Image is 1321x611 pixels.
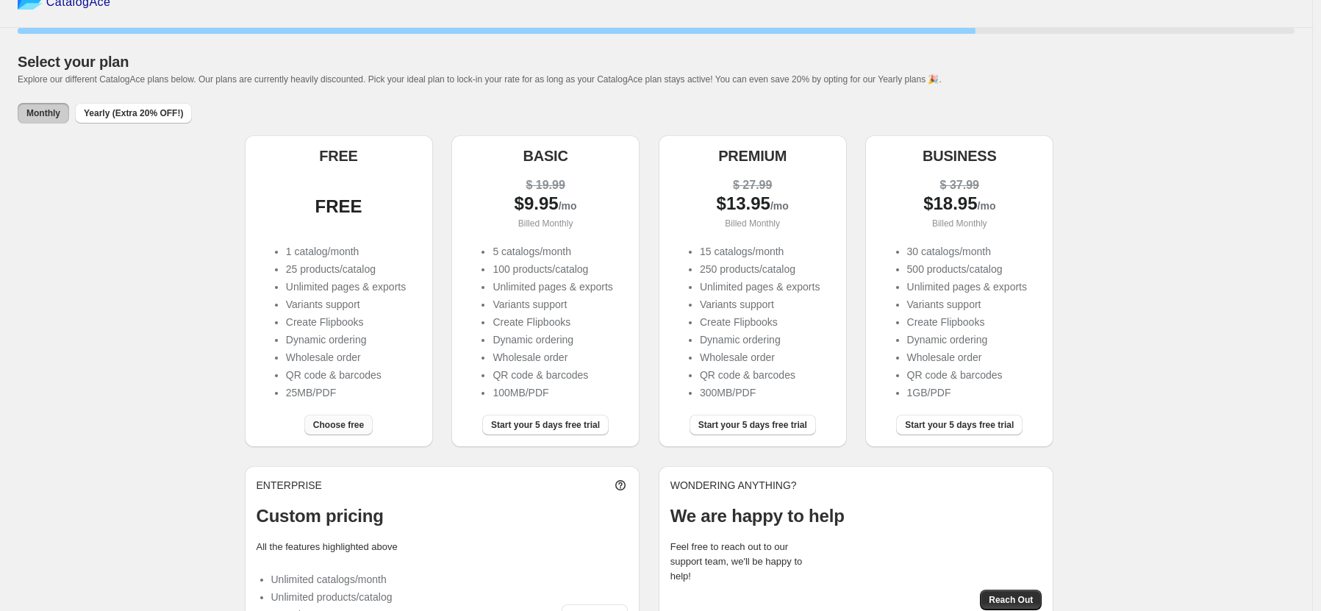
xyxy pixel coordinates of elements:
[670,216,835,231] p: Billed Monthly
[286,315,406,329] li: Create Flipbooks
[907,332,1027,347] li: Dynamic ordering
[257,541,398,552] label: All the features highlighted above
[907,244,1027,259] li: 30 catalogs/month
[286,332,406,347] li: Dynamic ordering
[18,74,942,85] span: Explore our different CatalogAce plans below. Our plans are currently heavily discounted. Pick yo...
[493,244,612,259] li: 5 catalogs/month
[700,368,820,382] li: QR code & barcodes
[286,297,406,312] li: Variants support
[463,178,628,193] div: $ 19.99
[463,196,628,213] div: $ 9.95
[907,279,1027,294] li: Unlimited pages & exports
[670,196,835,213] div: $ 13.95
[493,385,612,400] li: 100MB/PDF
[286,385,406,400] li: 25MB/PDF
[493,262,612,276] li: 100 products/catalog
[907,297,1027,312] li: Variants support
[698,419,807,431] span: Start your 5 days free trial
[670,504,1042,528] p: We are happy to help
[286,279,406,294] li: Unlimited pages & exports
[907,350,1027,365] li: Wholesale order
[690,415,816,435] button: Start your 5 days free trial
[271,572,393,587] li: Unlimited catalogs/month
[523,147,568,165] h5: BASIC
[907,368,1027,382] li: QR code & barcodes
[18,103,69,124] button: Monthly
[718,147,787,165] h5: PREMIUM
[493,368,612,382] li: QR code & barcodes
[923,147,997,165] h5: BUSINESS
[700,262,820,276] li: 250 products/catalog
[493,332,612,347] li: Dynamic ordering
[491,419,600,431] span: Start your 5 days free trial
[286,244,406,259] li: 1 catalog/month
[319,147,358,165] h5: FREE
[700,350,820,365] li: Wholesale order
[84,107,183,119] span: Yearly (Extra 20% OFF!)
[700,279,820,294] li: Unlimited pages & exports
[700,385,820,400] li: 300MB/PDF
[286,350,406,365] li: Wholesale order
[482,415,609,435] button: Start your 5 days free trial
[493,279,612,294] li: Unlimited pages & exports
[700,315,820,329] li: Create Flipbooks
[907,385,1027,400] li: 1GB/PDF
[493,315,612,329] li: Create Flipbooks
[877,196,1042,213] div: $ 18.95
[493,350,612,365] li: Wholesale order
[989,594,1033,606] span: Reach Out
[286,262,406,276] li: 25 products/catalog
[670,540,817,584] p: Feel free to reach out to our support team, we'll be happy to help!
[978,200,996,212] span: /mo
[257,478,322,493] p: ENTERPRISE
[905,419,1014,431] span: Start your 5 days free trial
[463,216,628,231] p: Billed Monthly
[877,216,1042,231] p: Billed Monthly
[700,332,820,347] li: Dynamic ordering
[313,419,364,431] span: Choose free
[559,200,577,212] span: /mo
[304,415,373,435] button: Choose free
[75,103,192,124] button: Yearly (Extra 20% OFF!)
[257,504,629,528] p: Custom pricing
[907,262,1027,276] li: 500 products/catalog
[670,178,835,193] div: $ 27.99
[493,297,612,312] li: Variants support
[770,200,789,212] span: /mo
[18,54,129,70] span: Select your plan
[286,368,406,382] li: QR code & barcodes
[980,590,1042,610] button: Reach Out
[896,415,1023,435] button: Start your 5 days free trial
[700,297,820,312] li: Variants support
[700,244,820,259] li: 15 catalogs/month
[877,178,1042,193] div: $ 37.99
[271,590,393,604] li: Unlimited products/catalog
[670,478,1042,493] p: WONDERING ANYTHING?
[907,315,1027,329] li: Create Flipbooks
[26,107,60,119] span: Monthly
[257,199,421,214] div: FREE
